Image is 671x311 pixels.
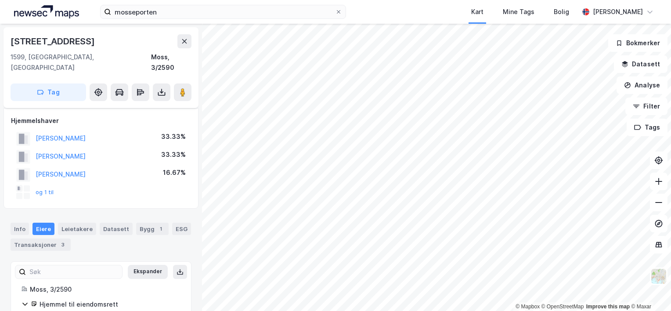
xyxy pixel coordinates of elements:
[614,55,667,73] button: Datasett
[11,34,97,48] div: [STREET_ADDRESS]
[161,149,186,160] div: 33.33%
[32,223,54,235] div: Eiere
[593,7,643,17] div: [PERSON_NAME]
[617,76,667,94] button: Analyse
[625,98,667,115] button: Filter
[11,83,86,101] button: Tag
[627,269,671,311] iframe: Chat Widget
[627,269,671,311] div: Kontrollprogram for chat
[11,239,71,251] div: Transaksjoner
[503,7,534,17] div: Mine Tags
[128,265,168,279] button: Ekspander
[516,304,540,310] a: Mapbox
[40,299,180,310] div: Hjemmel til eiendomsrett
[172,223,191,235] div: ESG
[26,265,122,278] input: Søk
[30,284,180,295] div: Moss, 3/2590
[58,223,96,235] div: Leietakere
[541,304,584,310] a: OpenStreetMap
[554,7,569,17] div: Bolig
[161,131,186,142] div: 33.33%
[151,52,191,73] div: Moss, 3/2590
[471,7,483,17] div: Kart
[608,34,667,52] button: Bokmerker
[650,268,667,285] img: Z
[586,304,630,310] a: Improve this map
[14,5,79,18] img: logo.a4113a55bc3d86da70a041830d287a7e.svg
[111,5,335,18] input: Søk på adresse, matrikkel, gårdeiere, leietakere eller personer
[627,119,667,136] button: Tags
[11,223,29,235] div: Info
[11,52,151,73] div: 1599, [GEOGRAPHIC_DATA], [GEOGRAPHIC_DATA]
[156,224,165,233] div: 1
[136,223,169,235] div: Bygg
[163,167,186,178] div: 16.67%
[58,240,67,249] div: 3
[11,116,191,126] div: Hjemmelshaver
[100,223,133,235] div: Datasett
